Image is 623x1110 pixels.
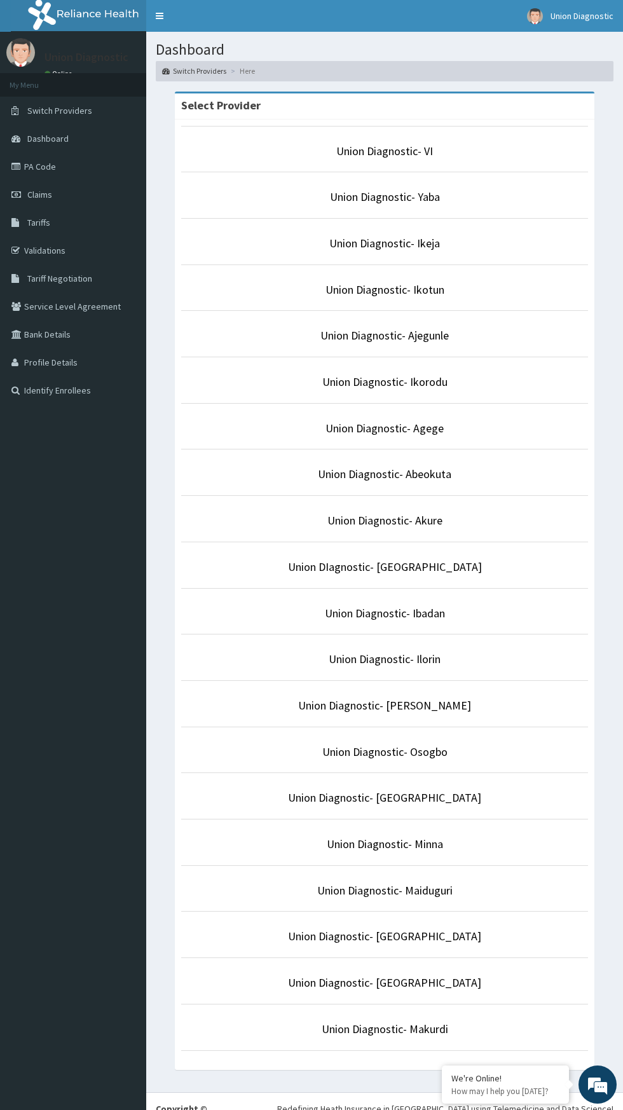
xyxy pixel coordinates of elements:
[322,374,448,389] a: Union Diagnostic- Ikorodu
[322,744,448,759] a: Union Diagnostic- Osogbo
[322,1022,448,1036] a: Union Diagnostic- Makurdi
[551,10,613,22] span: Union Diagnostic
[288,929,481,943] a: Union Diagnostic- [GEOGRAPHIC_DATA]
[325,421,444,435] a: Union Diagnostic- Agege
[329,652,441,666] a: Union Diagnostic- Ilorin
[6,38,35,67] img: User Image
[318,467,451,481] a: Union Diagnostic- Abeokuta
[162,65,226,76] a: Switch Providers
[527,8,543,24] img: User Image
[327,513,442,528] a: Union Diagnostic- Akure
[330,189,440,204] a: Union Diagnostic- Yaba
[327,837,443,851] a: Union Diagnostic- Minna
[288,559,482,574] a: Union DIagnostic- [GEOGRAPHIC_DATA]
[27,105,92,116] span: Switch Providers
[325,606,445,620] a: Union Diagnostic- Ibadan
[451,1072,559,1084] div: We're Online!
[320,328,449,343] a: Union Diagnostic- Ajegunle
[298,698,471,713] a: Union Diagnostic- [PERSON_NAME]
[27,189,52,200] span: Claims
[325,282,444,297] a: Union Diagnostic- Ikotun
[288,975,481,990] a: Union Diagnostic- [GEOGRAPHIC_DATA]
[44,51,128,63] p: Union Diagnostic
[329,236,440,250] a: Union Diagnostic- Ikeja
[181,98,261,113] strong: Select Provider
[27,217,50,228] span: Tariffs
[288,790,481,805] a: Union Diagnostic- [GEOGRAPHIC_DATA]
[451,1086,559,1097] p: How may I help you today?
[156,41,613,58] h1: Dashboard
[27,133,69,144] span: Dashboard
[44,69,75,78] a: Online
[27,273,92,284] span: Tariff Negotiation
[336,144,433,158] a: Union Diagnostic- VI
[317,883,453,898] a: Union Diagnostic- Maiduguri
[228,65,255,76] li: Here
